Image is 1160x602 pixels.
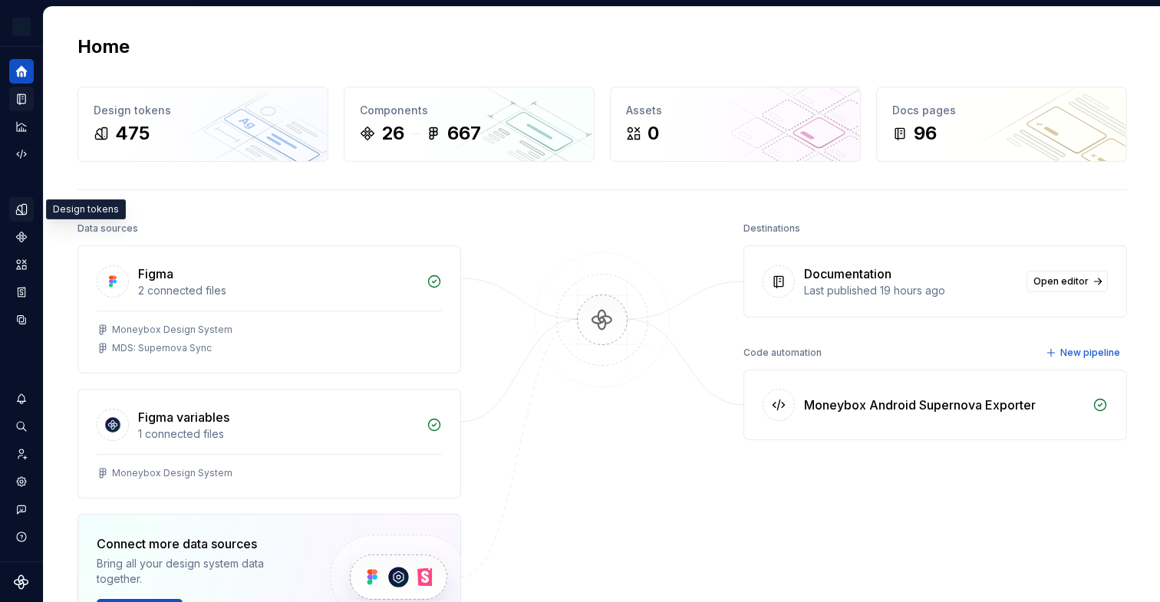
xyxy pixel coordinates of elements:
div: Destinations [743,218,800,239]
div: 96 [914,121,937,146]
a: Storybook stories [9,280,34,304]
a: Assets [9,252,34,277]
a: Components26667 [344,87,595,162]
div: 667 [447,121,481,146]
div: 26 [381,121,404,146]
div: Figma [138,265,173,283]
div: Connect more data sources [97,535,304,553]
a: Home [9,59,34,84]
span: New pipeline [1060,347,1120,359]
a: Figma2 connected filesMoneybox Design SystemMDS: Supernova Sync [77,245,461,373]
div: Assets [626,103,845,118]
div: Moneybox Android Supernova Exporter [804,396,1036,414]
div: 475 [115,121,150,146]
div: Design tokens [94,103,312,118]
a: Design tokens [9,197,34,222]
a: Components [9,225,34,249]
div: 0 [648,121,659,146]
img: c17557e8-ebdc-49e2-ab9e-7487adcf6d53.png [12,18,31,36]
div: MDS: Supernova Sync [112,342,212,354]
div: Moneybox Design System [112,467,232,479]
a: Figma variables1 connected filesMoneybox Design System [77,389,461,498]
div: Moneybox Design System [112,324,232,336]
div: Documentation [804,265,891,283]
svg: Supernova Logo [14,574,29,590]
a: Analytics [9,114,34,139]
a: Assets0 [610,87,861,162]
span: Open editor [1033,275,1089,288]
div: Last published 19 hours ago [804,283,1017,298]
a: Open editor [1027,271,1108,292]
button: Contact support [9,497,34,521]
div: Components [360,103,578,118]
div: Bring all your design system data together. [97,556,304,587]
div: Docs pages [892,103,1111,118]
div: 2 connected files [138,283,417,298]
div: Design tokens [46,199,126,219]
a: Data sources [9,308,34,332]
div: Figma variables [138,408,229,426]
a: Settings [9,469,34,494]
button: Search ⌘K [9,414,34,439]
a: Code automation [9,142,34,166]
a: Documentation [9,87,34,111]
a: Design tokens475 [77,87,328,162]
div: Data sources [77,218,138,239]
button: New pipeline [1041,342,1127,364]
div: Code automation [743,342,822,364]
a: Invite team [9,442,34,466]
a: Docs pages96 [876,87,1127,162]
h2: Home [77,35,130,59]
div: 1 connected files [138,426,417,442]
button: Notifications [9,387,34,411]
